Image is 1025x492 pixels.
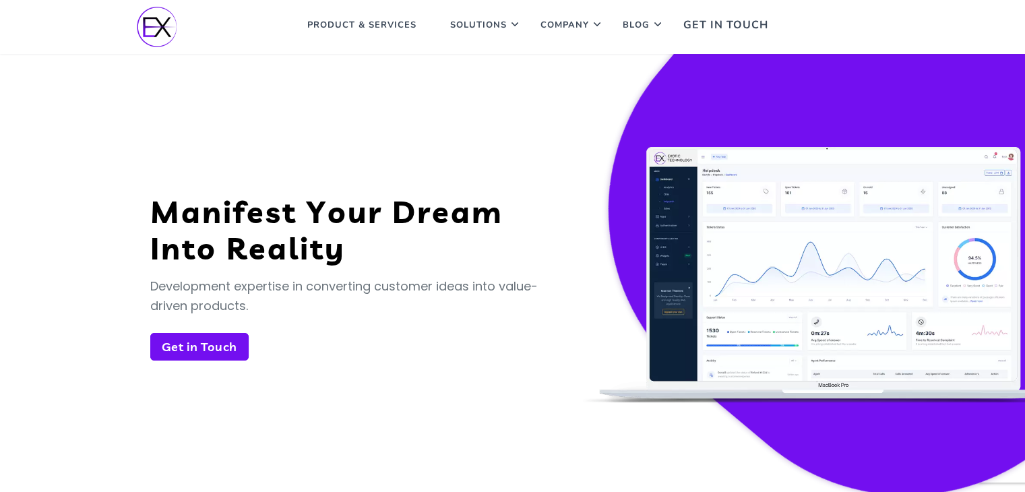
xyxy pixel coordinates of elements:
[150,333,249,361] a: Get in Touch
[150,230,156,266] div: I
[417,193,427,230] div: r
[282,193,292,230] div: t
[307,193,323,230] div: Y
[182,230,192,266] div: t
[300,230,305,266] div: i
[150,277,567,316] h2: Development expertise in converting customer ideas into value-driven products.
[348,193,363,230] div: u
[197,230,212,266] div: o
[181,193,197,230] div: a
[472,193,499,230] div: m
[288,230,295,266] div: l
[223,193,228,230] div: i
[325,230,341,266] div: y
[392,193,412,230] div: D
[266,193,278,230] div: s
[249,230,263,266] div: e
[247,193,261,230] div: e
[328,193,343,230] div: o
[451,193,467,230] div: a
[368,193,378,230] div: r
[226,230,244,266] div: R
[161,230,177,266] div: n
[432,193,446,230] div: e
[310,230,320,266] div: t
[150,193,177,230] div: M
[268,230,284,266] div: a
[202,193,218,230] div: n
[233,193,242,230] div: f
